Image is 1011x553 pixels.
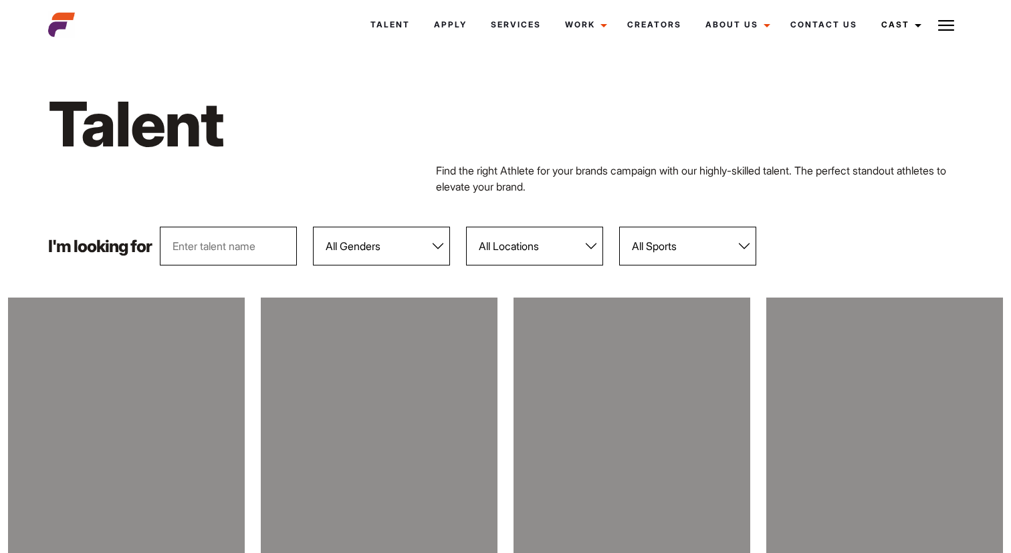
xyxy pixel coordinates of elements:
img: Burger icon [938,17,954,33]
a: Apply [422,7,479,43]
a: About Us [693,7,778,43]
img: cropped-aefm-brand-fav-22-square.png [48,11,75,38]
a: Services [479,7,553,43]
p: I'm looking for [48,238,152,255]
input: Enter talent name [160,227,297,265]
h1: Talent [48,86,574,162]
a: Work [553,7,615,43]
p: Find the right Athlete for your brands campaign with our highly-skilled talent. The perfect stand... [436,162,962,195]
a: Talent [358,7,422,43]
a: Cast [869,7,929,43]
a: Contact Us [778,7,869,43]
a: Creators [615,7,693,43]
